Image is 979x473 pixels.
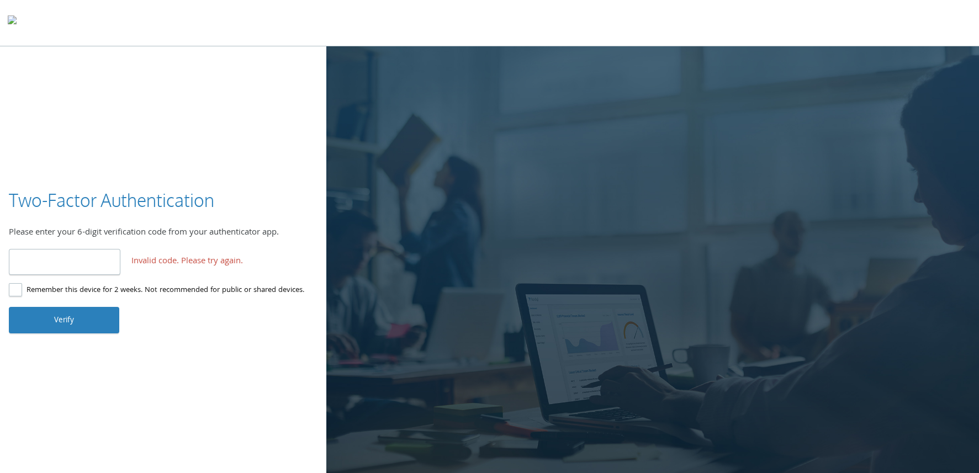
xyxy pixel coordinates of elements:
h3: Two-Factor Authentication [9,188,214,213]
div: Please enter your 6-digit verification code from your authenticator app. [9,226,317,241]
button: Verify [9,307,119,333]
span: Invalid code. Please try again. [131,255,243,269]
label: Remember this device for 2 weeks. Not recommended for public or shared devices. [9,284,304,297]
img: todyl-logo-dark.svg [8,12,17,34]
